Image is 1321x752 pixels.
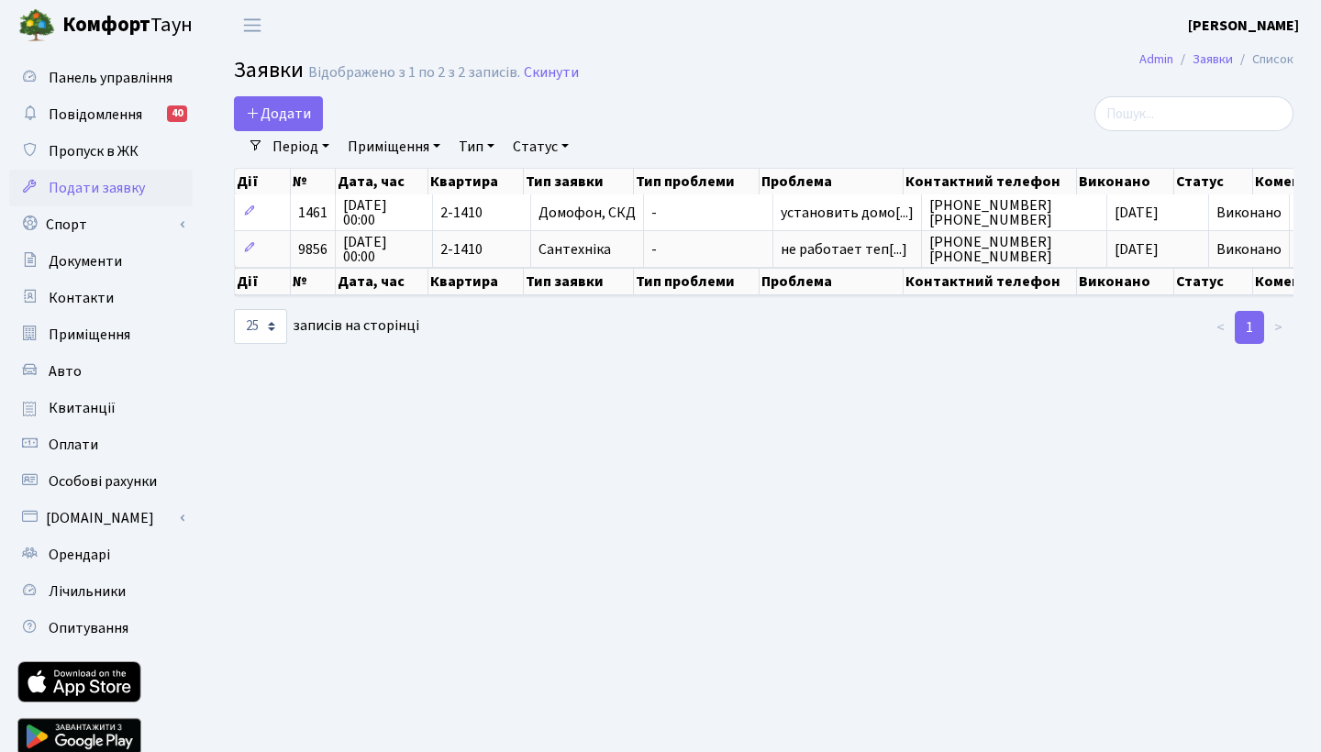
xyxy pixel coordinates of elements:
span: Таун [62,10,193,41]
select: записів на сторінці [234,309,287,344]
div: Відображено з 1 по 2 з 2 записів. [308,64,520,82]
th: Статус [1174,169,1254,194]
th: Дії [235,268,291,295]
a: Додати [234,96,323,131]
th: Виконано [1077,268,1174,295]
input: Пошук... [1094,96,1293,131]
span: Подати заявку [49,178,145,198]
th: Квартира [428,268,523,295]
a: Лічильники [9,573,193,610]
span: [DATE] [1115,239,1159,260]
th: Виконано [1077,169,1174,194]
th: Проблема [760,268,905,295]
th: Дата, час [336,169,428,194]
a: Особові рахунки [9,463,193,500]
a: Період [265,131,337,162]
a: Орендарі [9,536,193,573]
span: Контакти [49,288,114,308]
span: 9856 [298,239,327,260]
a: [PERSON_NAME] [1188,15,1299,37]
th: Статус [1174,268,1254,295]
li: Список [1233,50,1293,70]
a: Пропуск в ЖК [9,133,193,170]
span: [PHONE_NUMBER] [PHONE_NUMBER] [929,198,1099,227]
th: Тип проблеми [634,268,760,295]
th: Тип проблеми [634,169,760,194]
span: Виконано [1216,203,1282,223]
th: Проблема [760,169,905,194]
a: Приміщення [9,316,193,353]
span: установить домо[...] [781,203,914,223]
span: Авто [49,361,82,382]
th: Тип заявки [524,169,634,194]
span: Орендарі [49,545,110,565]
a: Скинути [524,64,579,82]
span: Документи [49,251,122,271]
span: Пропуск в ЖК [49,141,139,161]
span: Особові рахунки [49,471,157,492]
a: Квитанції [9,390,193,426]
span: Заявки [234,54,304,86]
span: не работает теп[...] [781,239,907,260]
a: Admin [1139,50,1173,69]
span: 2-1410 [440,242,523,257]
span: Приміщення [49,325,130,345]
th: Контактний телефон [904,268,1077,295]
span: Повідомлення [49,105,142,125]
a: Контакти [9,280,193,316]
span: 1461 [298,203,327,223]
th: Квартира [428,169,523,194]
span: Опитування [49,618,128,638]
span: Лічильники [49,581,126,602]
span: Сантехніка [538,242,636,257]
span: 2-1410 [440,205,523,220]
span: - [651,205,765,220]
th: № [291,268,336,295]
nav: breadcrumb [1112,40,1321,79]
a: Документи [9,243,193,280]
span: Панель управління [49,68,172,88]
span: [PHONE_NUMBER] [PHONE_NUMBER] [929,235,1099,264]
th: Дата, час [336,268,428,295]
a: Оплати [9,426,193,463]
span: Квитанції [49,398,116,418]
a: Панель управління [9,60,193,96]
span: Оплати [49,435,98,455]
a: Тип [451,131,502,162]
div: 40 [167,105,187,122]
b: [PERSON_NAME] [1188,16,1299,36]
button: Переключити навігацію [229,10,275,40]
span: Додати [246,104,311,124]
a: Спорт [9,206,193,243]
span: Виконано [1216,239,1282,260]
th: № [291,169,336,194]
th: Дії [235,169,291,194]
span: [DATE] [1115,203,1159,223]
a: Повідомлення40 [9,96,193,133]
a: 1 [1235,311,1264,344]
a: [DOMAIN_NAME] [9,500,193,536]
b: Комфорт [62,10,150,39]
a: Приміщення [340,131,448,162]
th: Тип заявки [524,268,634,295]
label: записів на сторінці [234,309,419,344]
span: [DATE] 00:00 [343,198,425,227]
img: logo.png [18,7,55,44]
a: Заявки [1193,50,1233,69]
th: Контактний телефон [904,169,1077,194]
a: Авто [9,353,193,390]
a: Статус [505,131,576,162]
span: Домофон, СКД [538,205,636,220]
span: - [651,242,765,257]
a: Опитування [9,610,193,647]
span: [DATE] 00:00 [343,235,425,264]
a: Подати заявку [9,170,193,206]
